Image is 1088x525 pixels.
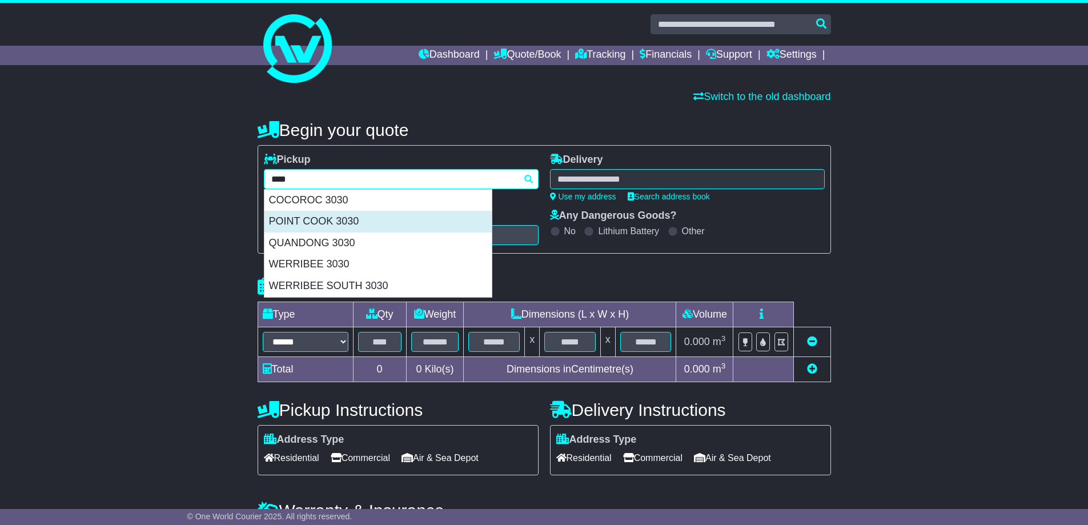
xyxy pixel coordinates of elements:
[807,363,817,375] a: Add new item
[550,154,603,166] label: Delivery
[525,327,540,357] td: x
[676,302,733,327] td: Volume
[556,449,612,467] span: Residential
[807,336,817,347] a: Remove this item
[550,192,616,201] a: Use my address
[713,336,726,347] span: m
[464,357,676,382] td: Dimensions in Centimetre(s)
[721,362,726,370] sup: 3
[264,190,492,211] div: COCOROC 3030
[419,46,480,65] a: Dashboard
[721,334,726,343] sup: 3
[331,449,390,467] span: Commercial
[575,46,625,65] a: Tracking
[493,46,561,65] a: Quote/Book
[406,357,464,382] td: Kilo(s)
[766,46,817,65] a: Settings
[187,512,352,521] span: © One World Courier 2025. All rights reserved.
[550,210,677,222] label: Any Dangerous Goods?
[564,226,576,237] label: No
[550,400,831,419] h4: Delivery Instructions
[258,357,353,382] td: Total
[684,336,710,347] span: 0.000
[264,275,492,297] div: WERRIBEE SOUTH 3030
[694,449,771,467] span: Air & Sea Depot
[258,302,353,327] td: Type
[640,46,692,65] a: Financials
[684,363,710,375] span: 0.000
[706,46,752,65] a: Support
[353,357,406,382] td: 0
[264,169,539,189] typeahead: Please provide city
[264,254,492,275] div: WERRIBEE 3030
[258,400,539,419] h4: Pickup Instructions
[258,277,401,296] h4: Package details |
[682,226,705,237] label: Other
[264,449,319,467] span: Residential
[264,233,492,254] div: QUANDONG 3030
[556,434,637,446] label: Address Type
[264,211,492,233] div: POINT COOK 3030
[416,363,421,375] span: 0
[464,302,676,327] td: Dimensions (L x W x H)
[258,501,831,520] h4: Warranty & Insurance
[258,121,831,139] h4: Begin your quote
[598,226,659,237] label: Lithium Battery
[264,154,311,166] label: Pickup
[264,434,344,446] label: Address Type
[402,449,479,467] span: Air & Sea Depot
[406,302,464,327] td: Weight
[693,91,830,102] a: Switch to the old dashboard
[713,363,726,375] span: m
[600,327,615,357] td: x
[623,449,682,467] span: Commercial
[628,192,710,201] a: Search address book
[353,302,406,327] td: Qty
